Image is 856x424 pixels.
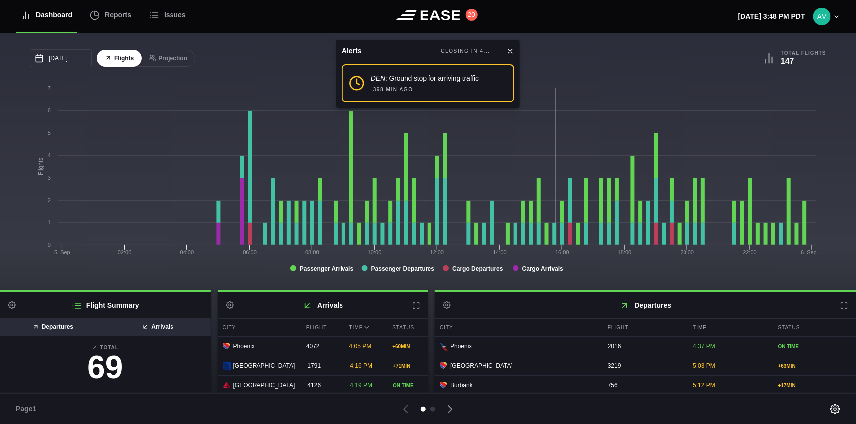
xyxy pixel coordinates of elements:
tspan: Passenger Departures [371,265,435,272]
span: 4:16 PM [350,362,372,369]
div: Flight [301,319,342,336]
input: mm/dd/yyyy [30,49,92,67]
div: Status [773,319,856,336]
div: 4072 [301,337,342,356]
text: 22:00 [743,249,757,255]
text: 04:00 [180,249,194,255]
text: 16:00 [555,249,569,255]
div: -398 MIN AGO [371,86,413,93]
div: Flight [603,319,685,336]
div: 2016 [603,337,685,356]
b: Total Flights [781,50,826,56]
div: Time [688,319,770,336]
text: 6 [48,107,51,113]
div: 1791 [302,356,342,375]
span: 4:37 PM [693,343,715,350]
div: City [435,319,600,336]
span: 5:03 PM [693,362,715,369]
text: 18:00 [618,249,632,255]
text: 14:00 [493,249,507,255]
div: + 71 MIN [393,362,423,370]
div: CLOSING IN 4... [441,47,490,55]
text: 4 [48,152,51,158]
div: 4126 [302,376,342,395]
a: Total69 [8,344,203,388]
text: 1 [48,219,51,225]
tspan: Passenger Arrivals [300,265,354,272]
tspan: 6. Sep [801,249,817,255]
span: 4:19 PM [350,382,372,389]
img: 9eca6f7b035e9ca54b5c6e3bab63db89 [813,8,831,25]
div: ON TIME [778,343,851,350]
text: 02:00 [118,249,132,255]
div: City [218,319,299,336]
text: 2 [48,197,51,203]
button: 20 [466,9,478,21]
span: 5:12 PM [693,382,715,389]
span: [GEOGRAPHIC_DATA] [233,381,295,390]
div: Status [387,319,428,336]
tspan: 5. Sep [54,249,70,255]
text: 10:00 [368,249,382,255]
text: 08:00 [305,249,319,255]
div: Time [344,319,385,336]
text: 3 [48,175,51,181]
h2: Departures [435,292,856,318]
div: ON TIME [393,382,423,389]
button: Flights [97,50,142,67]
span: [GEOGRAPHIC_DATA] [450,361,513,370]
span: [GEOGRAPHIC_DATA] [233,361,295,370]
div: + 63 MIN [778,362,851,370]
div: 3219 [603,356,685,375]
b: Total [8,344,203,351]
span: Page 1 [16,404,41,414]
div: 756 [603,376,685,395]
div: + 17 MIN [778,382,851,389]
div: + 60 MIN [392,343,423,350]
tspan: Flights [37,158,44,175]
tspan: Cargo Departures [452,265,503,272]
div: : Ground stop for arriving traffic [371,73,479,84]
p: [DATE] 3:48 PM PDT [738,11,805,22]
h3: 69 [8,351,203,383]
button: Projection [141,50,195,67]
em: DEN [371,74,385,82]
text: 20:00 [681,249,694,255]
text: 7 [48,85,51,91]
tspan: Cargo Arrivals [522,265,564,272]
span: Burbank [450,381,473,390]
text: 0 [48,242,51,248]
button: Arrivals [105,318,211,336]
text: 06:00 [243,249,257,255]
span: Phoenix [450,342,472,351]
text: 5 [48,130,51,136]
h2: Arrivals [218,292,428,318]
text: 12:00 [430,249,444,255]
span: 4:05 PM [349,343,372,350]
b: 147 [781,57,794,65]
div: Alerts [342,46,362,56]
span: Phoenix [233,342,255,351]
